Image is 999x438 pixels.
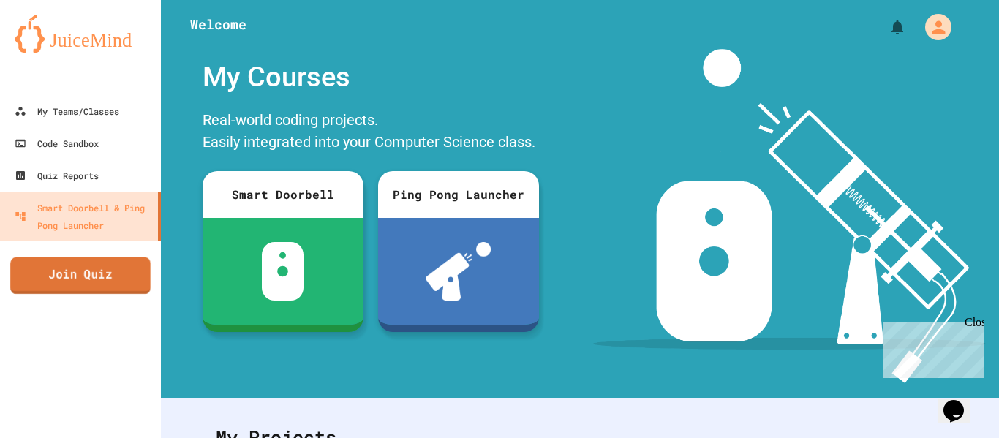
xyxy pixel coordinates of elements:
[378,171,539,218] div: Ping Pong Launcher
[203,171,363,218] div: Smart Doorbell
[15,199,152,234] div: Smart Doorbell & Ping Pong Launcher
[15,15,146,53] img: logo-orange.svg
[862,15,910,39] div: My Notifications
[6,6,101,93] div: Chat with us now!Close
[878,316,984,378] iframe: chat widget
[15,135,99,152] div: Code Sandbox
[938,380,984,423] iframe: chat widget
[426,242,491,301] img: ppl-with-ball.png
[593,49,985,383] img: banner-image-my-projects.png
[195,49,546,105] div: My Courses
[262,242,304,301] img: sdb-white.svg
[15,102,119,120] div: My Teams/Classes
[910,10,955,44] div: My Account
[15,167,99,184] div: Quiz Reports
[195,105,546,160] div: Real-world coding projects. Easily integrated into your Computer Science class.
[10,257,151,294] a: Join Quiz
